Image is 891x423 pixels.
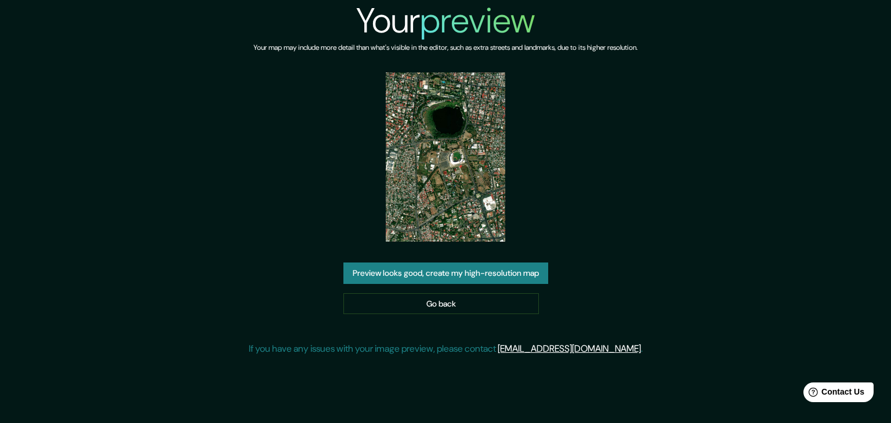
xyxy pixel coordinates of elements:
[788,378,878,410] iframe: Help widget launcher
[343,293,539,315] a: Go back
[343,262,548,284] button: Preview looks good, create my high-resolution map
[249,342,643,356] p: If you have any issues with your image preview, please contact .
[498,342,641,355] a: [EMAIL_ADDRESS][DOMAIN_NAME]
[253,42,638,54] h6: Your map may include more detail than what's visible in the editor, such as extra streets and lan...
[386,72,506,242] img: created-map-preview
